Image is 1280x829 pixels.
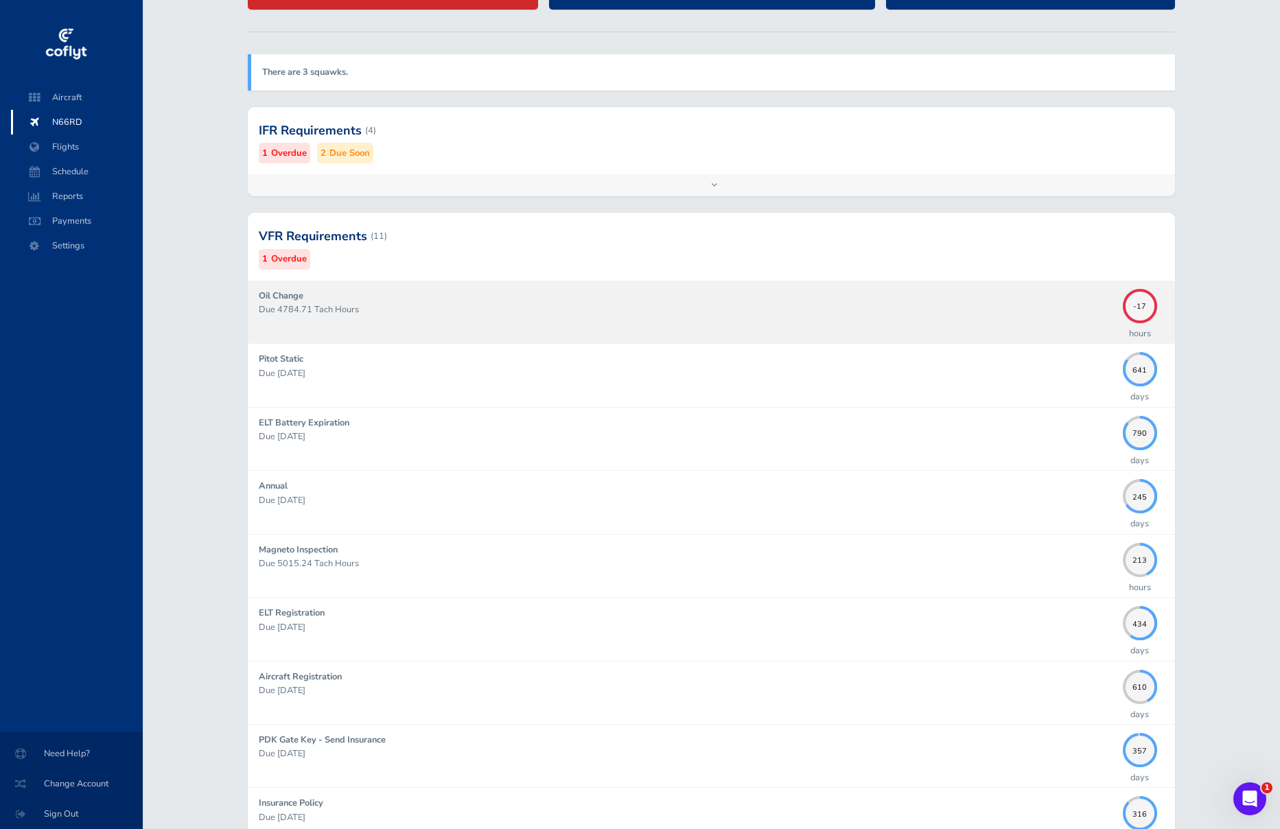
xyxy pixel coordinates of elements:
[259,493,1116,507] p: Due [DATE]
[43,24,89,65] img: coflyt logo
[1123,681,1157,689] span: 610
[259,430,1116,443] p: Due [DATE]
[1130,390,1149,404] p: days
[1130,517,1149,530] p: days
[259,544,338,556] strong: Magneto Inspection
[25,85,129,110] span: Aircraft
[25,159,129,184] span: Schedule
[1123,554,1157,562] span: 213
[259,607,325,619] strong: ELT Registration
[1130,454,1149,467] p: days
[1123,491,1157,498] span: 245
[248,344,1175,406] a: Pitot Static Due [DATE] 641days
[1123,745,1157,752] span: 357
[259,366,1116,380] p: Due [DATE]
[271,146,307,161] small: Overdue
[248,662,1175,724] a: Aircraft Registration Due [DATE] 610days
[1123,364,1157,371] span: 641
[259,670,342,683] strong: Aircraft Registration
[259,417,349,429] strong: ELT Battery Expiration
[1129,581,1151,594] p: hours
[1123,428,1157,435] span: 790
[271,252,307,266] small: Overdue
[259,620,1116,634] p: Due [DATE]
[259,557,1116,570] p: Due 5015.24 Tach Hours
[329,146,370,161] small: Due Soon
[1130,644,1149,657] p: days
[1129,327,1151,340] p: hours
[1123,618,1157,625] span: 434
[248,598,1175,660] a: ELT Registration Due [DATE] 434days
[248,725,1175,787] a: PDK Gate Key - Send Insurance Due [DATE] 357days
[259,810,1116,824] p: Due [DATE]
[259,303,1116,316] p: Due 4784.71 Tach Hours
[25,209,129,233] span: Payments
[248,281,1175,343] a: Oil Change Due 4784.71 Tach Hours -17hours
[1233,782,1266,815] iframe: Intercom live chat
[259,734,386,746] strong: PDK Gate Key - Send Insurance
[248,471,1175,533] a: Annual Due [DATE] 245days
[259,353,303,365] strong: Pitot Static
[1123,808,1157,816] span: 316
[25,135,129,159] span: Flights
[16,802,126,826] span: Sign Out
[25,233,129,258] span: Settings
[259,747,1116,760] p: Due [DATE]
[248,408,1175,470] a: ELT Battery Expiration Due [DATE] 790days
[25,184,129,209] span: Reports
[259,684,1116,697] p: Due [DATE]
[1123,301,1157,308] span: -17
[16,771,126,796] span: Change Account
[1261,782,1272,793] span: 1
[16,741,126,766] span: Need Help?
[259,480,288,492] strong: Annual
[1130,771,1149,784] p: days
[25,110,129,135] span: N66RD
[259,290,303,302] strong: Oil Change
[1130,708,1149,721] p: days
[262,66,348,78] a: There are 3 squawks.
[259,797,323,809] strong: Insurance Policy
[248,535,1175,597] a: Magneto Inspection Due 5015.24 Tach Hours 213hours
